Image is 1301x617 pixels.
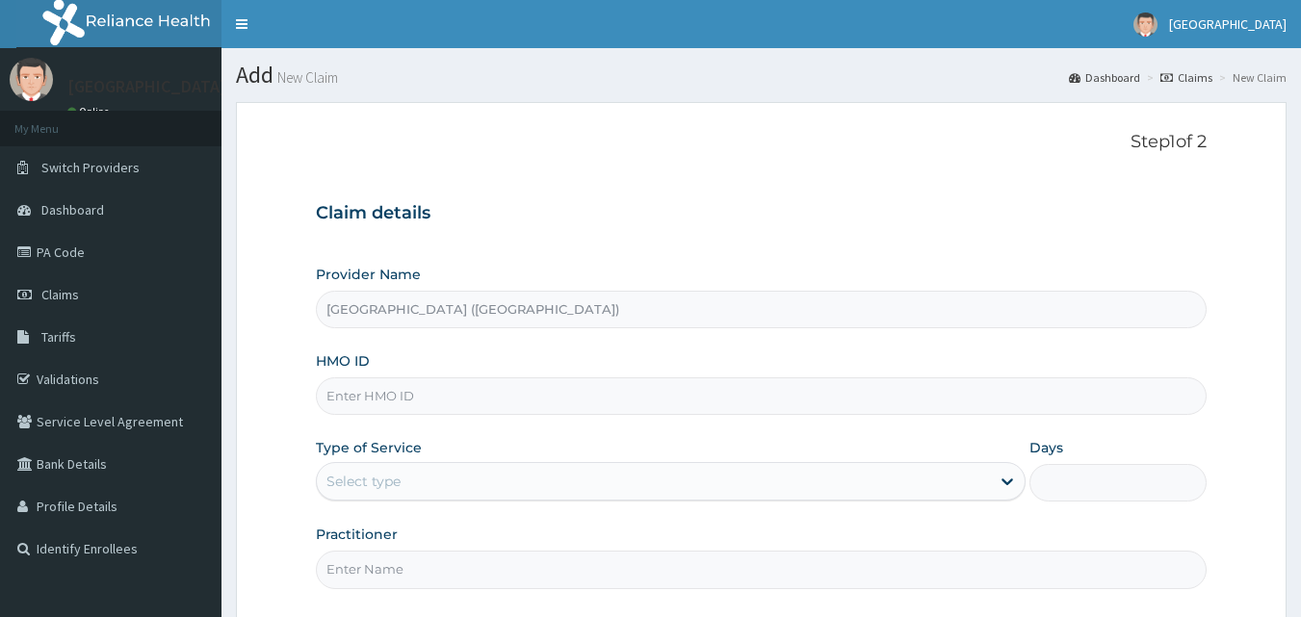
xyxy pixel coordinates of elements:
[316,351,370,371] label: HMO ID
[1133,13,1158,37] img: User Image
[316,203,1208,224] h3: Claim details
[273,70,338,85] small: New Claim
[326,472,401,491] div: Select type
[316,551,1208,588] input: Enter Name
[41,328,76,346] span: Tariffs
[316,377,1208,415] input: Enter HMO ID
[316,525,398,544] label: Practitioner
[41,159,140,176] span: Switch Providers
[1169,15,1287,33] span: [GEOGRAPHIC_DATA]
[1214,69,1287,86] li: New Claim
[236,63,1287,88] h1: Add
[41,286,79,303] span: Claims
[1069,69,1140,86] a: Dashboard
[316,265,421,284] label: Provider Name
[67,78,226,95] p: [GEOGRAPHIC_DATA]
[10,58,53,101] img: User Image
[316,438,422,457] label: Type of Service
[67,105,114,118] a: Online
[316,132,1208,153] p: Step 1 of 2
[1160,69,1212,86] a: Claims
[41,201,104,219] span: Dashboard
[1029,438,1063,457] label: Days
